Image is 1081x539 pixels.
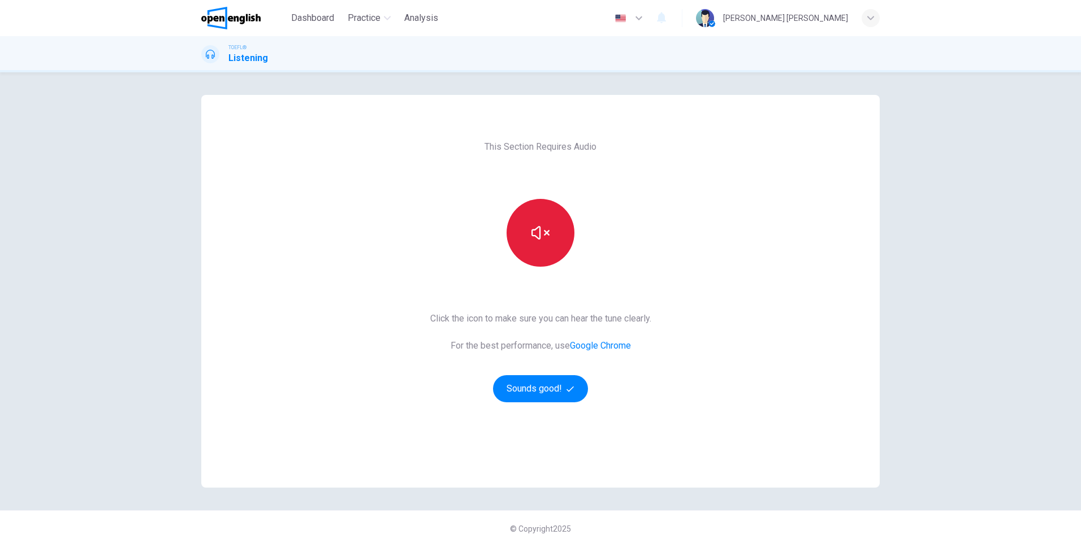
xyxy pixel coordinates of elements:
span: Practice [348,11,380,25]
span: Dashboard [291,11,334,25]
a: Google Chrome [570,340,631,351]
button: Dashboard [287,8,339,28]
span: This Section Requires Audio [485,140,596,154]
a: OpenEnglish logo [201,7,287,29]
span: Click the icon to make sure you can hear the tune clearly. [430,312,651,325]
img: OpenEnglish logo [201,7,261,29]
button: Analysis [400,8,443,28]
img: en [613,14,628,23]
button: Sounds good! [493,375,588,402]
div: [PERSON_NAME] [PERSON_NAME] [723,11,848,25]
img: Profile picture [696,9,714,27]
span: TOEFL® [228,44,247,51]
button: Practice [343,8,395,28]
h1: Listening [228,51,268,65]
span: Analysis [404,11,438,25]
span: © Copyright 2025 [510,524,571,533]
span: For the best performance, use [430,339,651,353]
